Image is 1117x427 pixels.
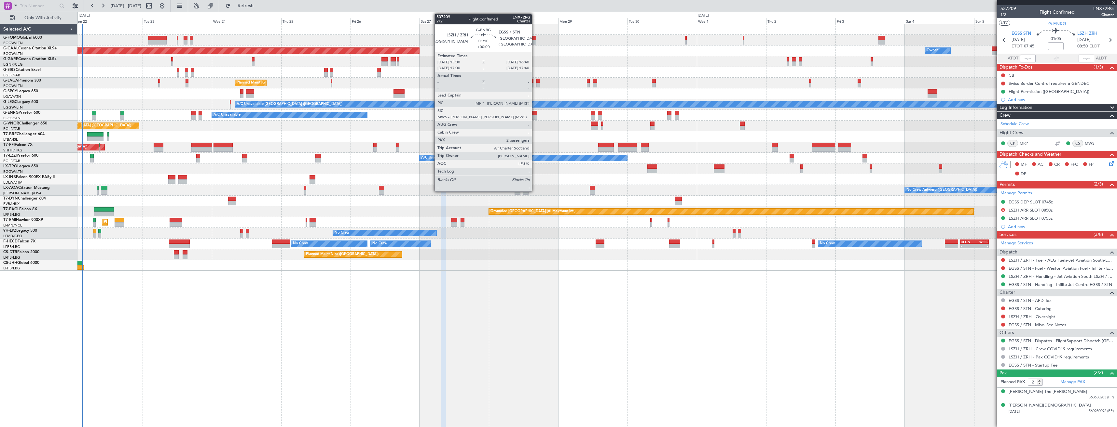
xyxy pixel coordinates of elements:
[1008,55,1018,62] span: ATOT
[281,18,351,24] div: Thu 25
[3,137,18,142] a: LTBA/ISL
[237,99,342,109] div: A/C Unavailable [GEOGRAPHIC_DATA] ([GEOGRAPHIC_DATA])
[3,175,16,179] span: LX-INB
[3,79,18,83] span: G-JAGA
[3,207,37,211] a: T7-EAGLFalcon 8X
[1021,162,1027,168] span: MF
[1048,20,1066,27] span: G-ENRG
[1000,249,1017,256] span: Dispatch
[1012,43,1022,50] span: ETOT
[1089,408,1114,414] span: 560930092 (PP)
[1000,329,1014,337] span: Others
[372,239,387,249] div: No Crew
[3,143,15,147] span: T7-FFI
[1009,362,1057,368] a: EGSS / STN - Startup Fee
[835,18,905,24] div: Fri 3
[1089,395,1114,400] span: 560650203 (PP)
[1000,240,1033,247] a: Manage Services
[3,175,55,179] a: LX-INBFalcon 900EX EASy II
[1054,162,1060,168] span: CR
[697,18,766,24] div: Wed 1
[3,41,23,45] a: EGGW/LTN
[1020,140,1034,146] a: MRP
[442,46,453,56] div: Owner
[29,121,131,131] div: Planned Maint [GEOGRAPHIC_DATA] ([GEOGRAPHIC_DATA])
[293,239,308,249] div: No Crew
[1001,208,1005,212] button: D
[3,154,38,158] a: T7-LZZIPraetor 600
[3,51,23,56] a: EGGW/LTN
[1038,162,1043,168] span: AC
[1089,162,1094,168] span: FP
[3,89,17,93] span: G-SPCY
[1000,231,1016,239] span: Services
[3,164,17,168] span: LX-TRO
[3,255,20,260] a: LFPB/LBG
[999,20,1010,26] button: UTC
[3,159,20,163] a: EGLF/FAB
[1077,43,1088,50] span: 08:50
[3,207,19,211] span: T7-EAGL
[111,3,141,9] span: [DATE] - [DATE]
[1000,5,1016,12] span: 537209
[1000,190,1032,197] a: Manage Permits
[3,239,35,243] a: F-HECDFalcon 7X
[906,185,977,195] div: No Crew Antwerp ([GEOGRAPHIC_DATA])
[1077,31,1097,37] span: LSZH ZRH
[1009,199,1053,205] div: EGSS DEP SLOT 0745z
[1093,5,1114,12] span: LNX72RG
[974,244,988,248] div: -
[1094,231,1103,238] span: (3/8)
[1024,43,1034,50] span: 07:45
[3,191,42,196] a: [PERSON_NAME]/QSA
[212,18,281,24] div: Wed 24
[1070,162,1078,168] span: FFC
[1009,207,1053,213] div: LSZH ARR SLOT 0850z
[1060,379,1085,385] a: Manage PAX
[3,229,16,233] span: 9H-LPZ
[3,186,50,190] a: LX-AOACitation Mustang
[974,240,988,244] div: WSSL
[222,1,261,11] button: Refresh
[3,68,16,72] span: G-SIRS
[335,228,350,238] div: No Crew
[627,18,697,24] div: Tue 30
[1072,140,1083,147] div: CS
[351,18,420,24] div: Fri 26
[1008,224,1114,229] div: Add new
[3,234,22,239] a: LFMD/CEQ
[1000,121,1029,127] a: Schedule Crew
[3,197,18,201] span: T7-DYN
[1000,112,1011,119] span: Crew
[232,4,259,8] span: Refresh
[1009,81,1089,86] div: Swiss Border Control requires a GENDEC
[1094,369,1103,376] span: (2/2)
[766,18,835,24] div: Thu 2
[3,100,38,104] a: G-LEGCLegacy 600
[1009,72,1014,78] div: CB
[1009,409,1020,414] span: [DATE]
[698,13,709,19] div: [DATE]
[1000,379,1025,385] label: Planned PAX
[3,201,20,206] a: EVRA/RIX
[3,122,47,125] a: G-VNORChallenger 650
[3,148,22,153] a: VHHH/HKG
[1009,354,1089,360] a: LSZH / ZRH - Pax COVID19 requirements
[1009,265,1114,271] a: EGSS / STN - Fuel - Weston Aviation Fuel - Inflite - EGSS / STN
[1000,129,1024,137] span: Flight Crew
[421,153,527,163] div: A/C Unavailable [GEOGRAPHIC_DATA] ([GEOGRAPHIC_DATA])
[3,68,41,72] a: G-SIRSCitation Excel
[1000,12,1016,18] span: 1/2
[1009,314,1055,319] a: LSZH / ZRH - Overnight
[1009,257,1114,263] a: LSZH / ZRH - Fuel - AEG Fuels-Jet Aviation South-LSZH/ZRH
[214,110,241,120] div: A/C Unavailable
[1007,140,1018,147] div: CP
[3,105,23,110] a: EGGW/LTN
[1021,171,1027,177] span: DP
[1094,64,1103,71] span: (1/3)
[1009,298,1052,303] a: EGSS / STN - APD Tax
[1012,31,1031,37] span: EGSS STN
[3,169,23,174] a: EGGW/LTN
[1093,12,1114,18] span: Charter
[3,79,41,83] a: G-JAGAPhenom 300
